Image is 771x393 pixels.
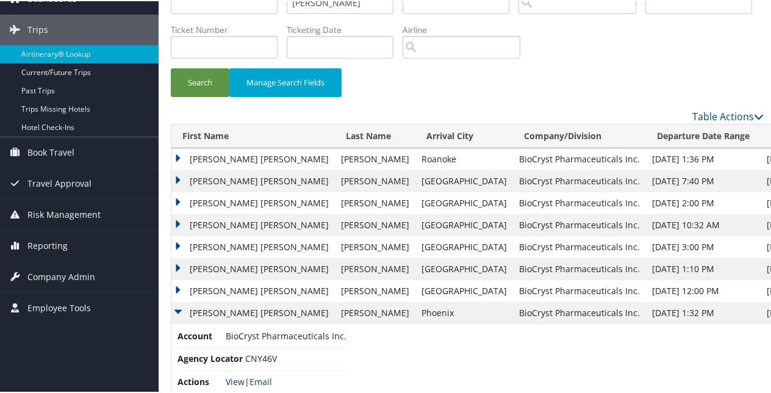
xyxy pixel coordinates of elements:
td: [PERSON_NAME] [PERSON_NAME] [171,213,335,235]
button: Manage Search Fields [229,67,342,96]
span: CNY46V [245,352,277,363]
td: Phoenix [415,301,513,323]
td: BioCryst Pharmaceuticals Inc. [513,279,646,301]
td: [PERSON_NAME] [PERSON_NAME] [171,191,335,213]
td: [DATE] 12:00 PM [646,279,761,301]
td: [PERSON_NAME] [PERSON_NAME] [171,257,335,279]
td: [PERSON_NAME] [335,257,415,279]
td: [DATE] 1:36 PM [646,147,761,169]
a: Table Actions [692,109,764,122]
th: Last Name: activate to sort column ascending [335,123,415,147]
td: [PERSON_NAME] [335,213,415,235]
td: [PERSON_NAME] [335,147,415,169]
td: [PERSON_NAME] [PERSON_NAME] [171,279,335,301]
td: [DATE] 1:10 PM [646,257,761,279]
td: BioCryst Pharmaceuticals Inc. [513,213,646,235]
td: BioCryst Pharmaceuticals Inc. [513,301,646,323]
a: View [226,375,245,386]
td: [PERSON_NAME] [335,191,415,213]
td: BioCryst Pharmaceuticals Inc. [513,257,646,279]
span: Risk Management [27,198,101,229]
td: [PERSON_NAME] [335,235,415,257]
span: Trips [27,13,48,44]
td: [DATE] 3:00 PM [646,235,761,257]
td: [PERSON_NAME] [PERSON_NAME] [171,147,335,169]
td: BioCryst Pharmaceuticals Inc. [513,235,646,257]
span: Company Admin [27,261,95,291]
td: [GEOGRAPHIC_DATA] [415,279,513,301]
td: BioCryst Pharmaceuticals Inc. [513,191,646,213]
td: [GEOGRAPHIC_DATA] [415,257,513,279]
label: Ticket Number [171,23,287,35]
td: [PERSON_NAME] [PERSON_NAME] [171,235,335,257]
td: [PERSON_NAME] [PERSON_NAME] [171,301,335,323]
td: [DATE] 10:32 AM [646,213,761,235]
td: [DATE] 1:32 PM [646,301,761,323]
span: Account [178,328,223,342]
td: [PERSON_NAME] [335,301,415,323]
span: | [226,375,272,386]
td: [PERSON_NAME] [PERSON_NAME] [171,169,335,191]
td: [GEOGRAPHIC_DATA] [415,213,513,235]
span: Actions [178,374,223,388]
span: Book Travel [27,136,74,167]
td: [GEOGRAPHIC_DATA] [415,191,513,213]
label: Ticketing Date [287,23,403,35]
span: Reporting [27,229,68,260]
td: BioCryst Pharmaceuticals Inc. [513,169,646,191]
span: Travel Approval [27,167,91,198]
td: [GEOGRAPHIC_DATA] [415,235,513,257]
span: Employee Tools [27,292,91,322]
td: Roanoke [415,147,513,169]
label: Airline [403,23,529,35]
td: BioCryst Pharmaceuticals Inc. [513,147,646,169]
td: [PERSON_NAME] [335,279,415,301]
th: Company/Division [513,123,646,147]
td: [DATE] 7:40 PM [646,169,761,191]
span: Agency Locator [178,351,243,364]
td: [PERSON_NAME] [335,169,415,191]
th: Arrival City: activate to sort column ascending [415,123,513,147]
td: [GEOGRAPHIC_DATA] [415,169,513,191]
a: Email [249,375,272,386]
span: BioCryst Pharmaceuticals Inc. [226,329,346,341]
td: [DATE] 2:00 PM [646,191,761,213]
th: Departure Date Range: activate to sort column ascending [646,123,761,147]
button: Search [171,67,229,96]
th: First Name: activate to sort column ascending [171,123,335,147]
